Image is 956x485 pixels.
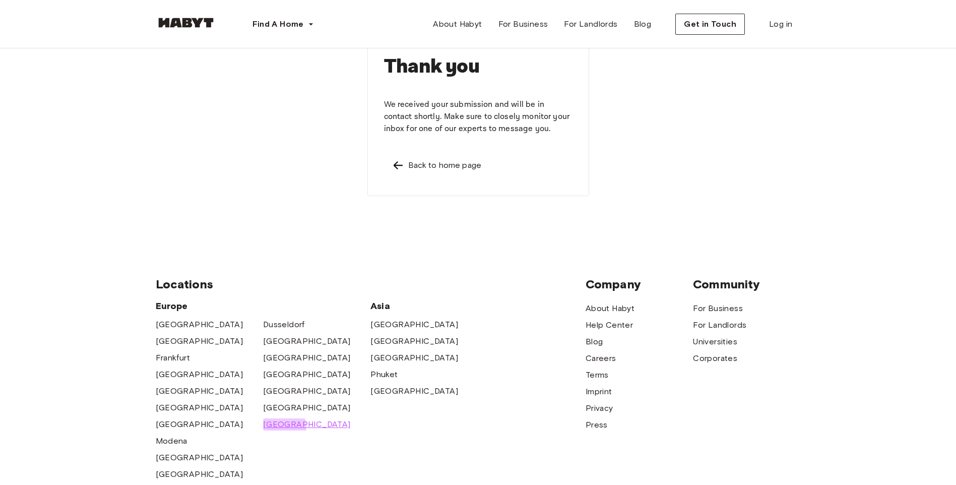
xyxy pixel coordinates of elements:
[252,18,304,30] span: Find A Home
[392,159,404,171] img: Left pointing arrow
[693,352,737,365] a: Corporates
[156,335,243,347] a: [GEOGRAPHIC_DATA]
[263,418,351,431] a: [GEOGRAPHIC_DATA]
[370,352,458,364] a: [GEOGRAPHIC_DATA]
[761,14,800,34] a: Log in
[156,435,187,447] a: Modena
[586,386,612,398] a: Imprint
[586,352,616,365] a: Careers
[370,319,458,331] a: [GEOGRAPHIC_DATA]
[156,468,243,480] a: [GEOGRAPHIC_DATA]
[693,302,743,315] a: For Business
[263,385,351,397] a: [GEOGRAPHIC_DATA]
[156,369,243,381] a: [GEOGRAPHIC_DATA]
[156,418,243,431] a: [GEOGRAPHIC_DATA]
[384,99,572,135] p: We received your submission and will be in contact shortly. Make sure to closely monitor your inb...
[586,302,634,315] a: About Habyt
[634,18,652,30] span: Blog
[156,300,371,312] span: Europe
[156,402,243,414] a: [GEOGRAPHIC_DATA]
[384,151,572,179] a: Left pointing arrowBack to home page
[263,335,351,347] a: [GEOGRAPHIC_DATA]
[370,385,458,397] a: [GEOGRAPHIC_DATA]
[244,14,322,34] button: Find A Home
[370,335,458,347] a: [GEOGRAPHIC_DATA]
[586,419,608,431] a: Press
[586,369,609,381] a: Terms
[263,319,305,331] a: Dusseldorf
[586,336,603,348] a: Blog
[498,18,548,30] span: For Business
[684,18,736,30] span: Get in Touch
[693,319,746,331] a: For Landlords
[586,402,613,414] a: Privacy
[263,352,351,364] a: [GEOGRAPHIC_DATA]
[263,369,351,381] a: [GEOGRAPHIC_DATA]
[156,385,243,397] a: [GEOGRAPHIC_DATA]
[693,277,800,292] span: Community
[156,452,243,464] a: [GEOGRAPHIC_DATA]
[263,402,351,414] a: [GEOGRAPHIC_DATA]
[564,18,617,30] span: For Landlords
[586,277,693,292] span: Company
[370,300,478,312] span: Asia
[384,55,572,79] h1: Thank you
[693,336,737,348] a: Universities
[156,352,190,364] a: Frankfurt
[769,18,792,30] span: Log in
[490,14,556,34] a: For Business
[156,18,216,28] img: Habyt
[408,159,482,171] div: Back to home page
[675,14,745,35] button: Get in Touch
[156,319,243,331] a: [GEOGRAPHIC_DATA]
[370,369,398,381] a: Phuket
[433,18,482,30] span: About Habyt
[626,14,660,34] a: Blog
[425,14,490,34] a: About Habyt
[586,319,633,331] a: Help Center
[556,14,625,34] a: For Landlords
[156,277,586,292] span: Locations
